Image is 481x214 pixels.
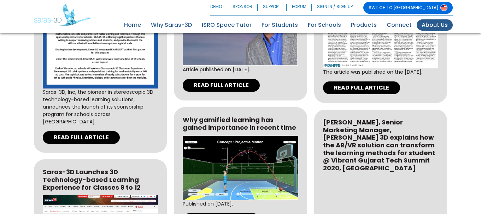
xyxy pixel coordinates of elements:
[323,81,400,94] a: READ FULL ARTICLE
[183,116,298,131] p: Why gamified learning has gained importance in recent time
[363,2,453,14] a: SWITCH TO [GEOGRAPHIC_DATA]
[183,200,298,208] p: Published on [DATE].
[346,19,382,31] a: Products
[257,19,303,31] a: For Students
[258,2,287,14] a: SUPPORT
[323,68,439,76] p: The article was published on the [DATE].
[303,19,346,31] a: For Schools
[382,19,417,31] a: Connect
[227,2,258,14] a: SPONSOR
[323,118,439,172] p: [PERSON_NAME], Senior Marketing Manager, [PERSON_NAME] 3D explains how the AR/VR solution can tra...
[43,131,120,144] a: READ FULL ARTICLE
[287,2,312,14] a: FORUM
[440,4,447,11] img: Switch to USA
[119,19,146,31] a: Home
[197,19,257,31] a: ISRO Space Tutor
[312,2,358,14] a: SIGN IN / SIGN UP
[43,88,158,126] p: Saras-3D, Inc, the pioneer in stereoscopic 3D technology-based learning solutions, announces the ...
[417,19,453,31] a: About Us
[210,2,227,14] a: DEMO
[183,136,298,201] img: Why gamified learning has gained importance in recent time
[183,66,298,73] p: Article published on [DATE].
[183,79,260,92] a: READ FULL ARTICLE
[34,4,92,26] img: Saras 3D
[146,19,197,31] a: Why Saras-3D
[43,168,158,191] p: Saras-3D Launches 3D Technology-based Learning Experience for Classes 9 to 12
